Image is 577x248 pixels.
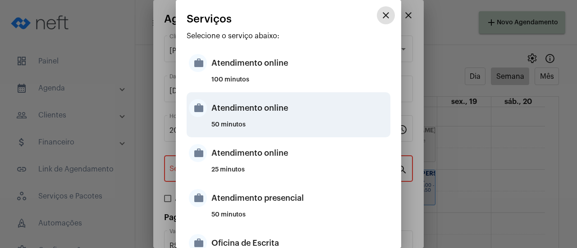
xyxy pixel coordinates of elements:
div: Atendimento online [211,50,388,77]
div: Atendimento online [211,95,388,122]
mat-icon: work [189,144,207,162]
mat-icon: work [189,189,207,207]
div: 25 minutos [211,167,388,180]
div: Atendimento presencial [211,185,388,212]
mat-icon: work [189,54,207,72]
mat-icon: work [189,99,207,117]
p: Selecione o serviço abaixo: [187,32,390,40]
span: Serviços [187,13,232,25]
div: 50 minutos [211,122,388,135]
div: 50 minutos [211,212,388,225]
div: Atendimento online [211,140,388,167]
div: 100 minutos [211,77,388,90]
mat-icon: close [380,10,391,21]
